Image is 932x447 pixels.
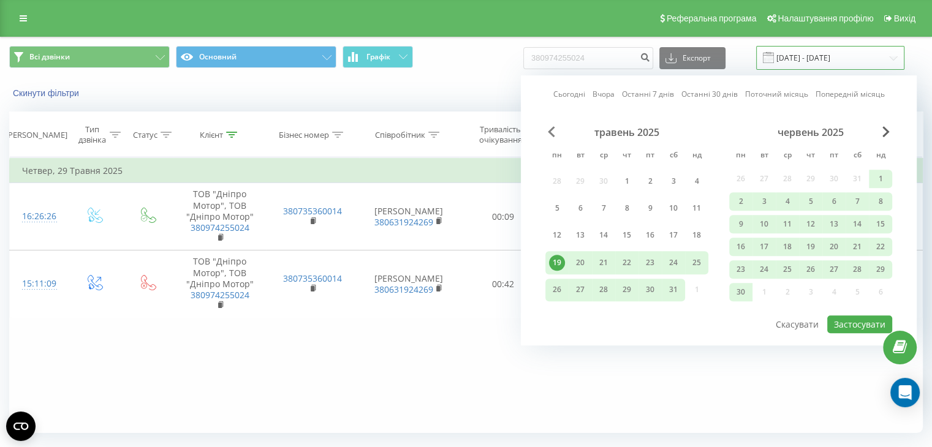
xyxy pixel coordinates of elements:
div: 20 [572,255,588,271]
div: Бізнес номер [279,130,329,140]
div: травень 2025 [545,126,708,138]
div: 12 [803,216,819,232]
div: пт 2 трав 2025 р. [638,170,662,192]
span: Налаштування профілю [778,13,873,23]
a: Вчора [593,89,615,100]
a: Останні 30 днів [681,89,738,100]
abbr: субота [664,147,683,165]
div: Статус [133,130,157,140]
button: Основний [176,46,336,68]
abbr: вівторок [755,147,773,165]
div: нд 25 трав 2025 р. [685,251,708,274]
div: чт 26 черв 2025 р. [799,260,822,279]
div: 26 [803,261,819,277]
div: 3 [665,173,681,189]
div: 5 [549,200,565,216]
div: нд 29 черв 2025 р. [869,260,892,279]
a: Поточний місяць [745,89,808,100]
div: ср 21 трав 2025 р. [592,251,615,274]
div: 4 [689,173,705,189]
div: пн 9 черв 2025 р. [729,215,752,233]
span: Графік [366,53,390,61]
a: 380735360014 [283,205,342,217]
td: [PERSON_NAME] [359,183,459,250]
div: пн 5 трав 2025 р. [545,197,569,220]
div: 20 [826,239,842,255]
div: 23 [642,255,658,271]
a: 380631924269 [374,216,433,228]
div: 21 [596,255,612,271]
div: нд 15 черв 2025 р. [869,215,892,233]
div: сб 24 трав 2025 р. [662,251,685,274]
button: Графік [343,46,413,68]
div: чт 1 трав 2025 р. [615,170,638,192]
div: 14 [596,228,612,244]
div: 9 [733,216,749,232]
div: нд 11 трав 2025 р. [685,197,708,220]
div: 6 [826,193,842,209]
div: 8 [619,200,635,216]
div: 21 [849,239,865,255]
td: ТОВ "Дніпро Мотор", ТОВ "Дніпро Мотор" [173,250,266,318]
div: 15 [873,216,888,232]
div: сб 3 трав 2025 р. [662,170,685,192]
div: ср 25 черв 2025 р. [776,260,799,279]
span: Всі дзвінки [29,52,70,62]
div: 18 [689,228,705,244]
abbr: понеділок [548,147,566,165]
div: пн 26 трав 2025 р. [545,279,569,301]
div: 12 [549,228,565,244]
span: Реферальна програма [667,13,757,23]
div: сб 14 черв 2025 р. [846,215,869,233]
a: 380631924269 [374,284,433,295]
div: чт 22 трав 2025 р. [615,251,638,274]
div: 25 [779,261,795,277]
button: Всі дзвінки [9,46,170,68]
td: [PERSON_NAME] [359,250,459,318]
div: 19 [803,239,819,255]
div: 10 [665,200,681,216]
div: нд 4 трав 2025 р. [685,170,708,192]
div: 13 [572,228,588,244]
div: 8 [873,193,888,209]
div: 30 [642,282,658,298]
div: Клієнт [200,130,223,140]
div: 15 [619,228,635,244]
abbr: неділя [871,147,890,165]
div: 4 [779,193,795,209]
div: 3 [756,193,772,209]
abbr: понеділок [732,147,750,165]
div: вт 17 черв 2025 р. [752,238,776,256]
div: вт 27 трав 2025 р. [569,279,592,301]
abbr: середа [594,147,613,165]
div: 1 [619,173,635,189]
td: Четвер, 29 Травня 2025 [10,159,923,183]
button: Застосувати [827,315,892,333]
div: вт 13 трав 2025 р. [569,224,592,247]
div: 14 [849,216,865,232]
div: вт 3 черв 2025 р. [752,192,776,211]
div: пт 23 трав 2025 р. [638,251,662,274]
div: 29 [619,282,635,298]
div: 23 [733,261,749,277]
span: Previous Month [548,126,555,137]
div: пт 16 трав 2025 р. [638,224,662,247]
div: 28 [849,261,865,277]
div: 27 [826,261,842,277]
div: ср 11 черв 2025 р. [776,215,799,233]
div: чт 5 черв 2025 р. [799,192,822,211]
abbr: середа [778,147,797,165]
div: чт 12 черв 2025 р. [799,215,822,233]
div: пн 19 трав 2025 р. [545,251,569,274]
abbr: четвер [618,147,636,165]
a: Сьогодні [553,89,585,100]
div: пн 30 черв 2025 р. [729,283,752,301]
div: 24 [756,261,772,277]
div: ср 4 черв 2025 р. [776,192,799,211]
div: 6 [572,200,588,216]
div: 27 [572,282,588,298]
div: Тривалість очікування [470,124,531,145]
abbr: неділя [688,147,706,165]
a: 380974255024 [191,289,249,301]
div: 16:26:26 [22,205,55,228]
